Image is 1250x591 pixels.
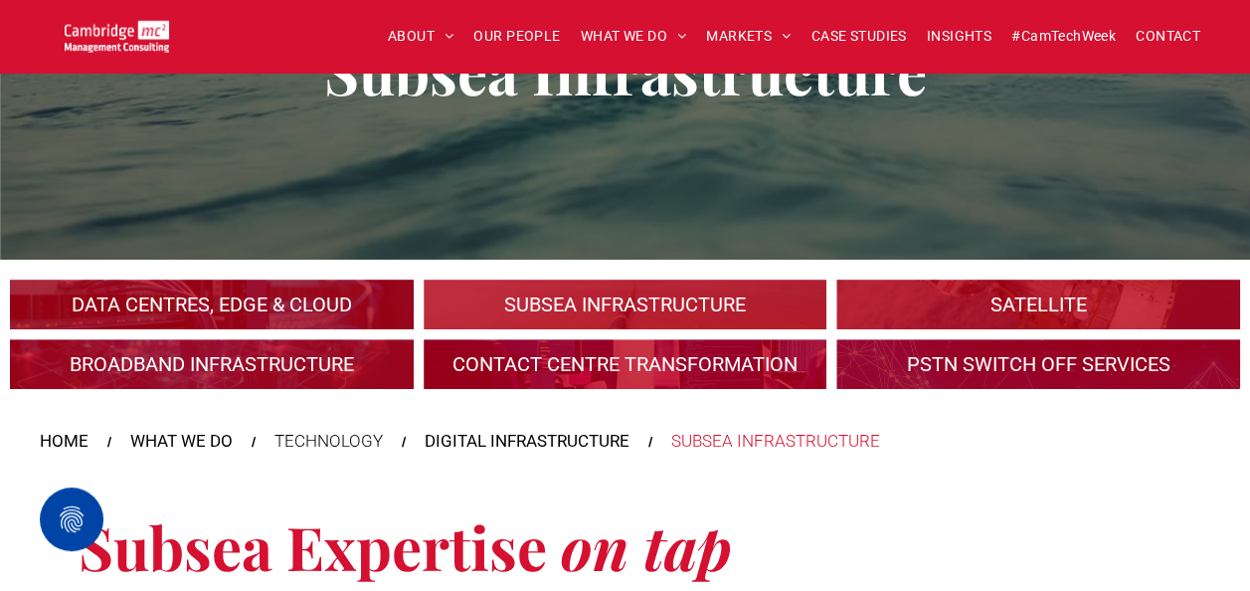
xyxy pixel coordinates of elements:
div: TECHNOLOGY [274,429,383,455]
a: MARKETS [696,21,801,52]
a: A crowd in silhouette at sunset, on a rise or lookout point [10,339,414,389]
a: WHAT WE DO [571,21,697,52]
nav: Breadcrumbs [40,429,1210,455]
a: ABOUT [378,21,464,52]
a: An industrial plant [10,280,414,329]
a: CONTACT [1126,21,1210,52]
a: Digital Infrastructure | Contact Centre Transformation & Customer Satisfaction [424,339,827,389]
a: Digital Infrastructure | Do You Have a PSTN Switch Off Migration Plan [836,339,1240,389]
span: Subsea Expertise [79,506,547,586]
a: CASE STUDIES [802,21,917,52]
img: Cambridge MC Logo, digital infrastructure [65,20,169,53]
div: SUBSEA INFRASTRUCTURE [671,429,880,455]
a: WHAT WE DO [130,429,233,455]
a: #CamTechWeek [1001,21,1126,52]
a: HOME [40,429,89,455]
a: INSIGHTS [917,21,1001,52]
a: A large mall with arched glass roof [836,280,1240,329]
a: DIGITAL INFRASTRUCTURE [425,429,629,455]
a: Digital Infrastructure | Subsea Infrastructure | Cambridge Management Consulting [424,280,827,329]
a: Your Business Transformed | Cambridge Management Consulting [65,23,169,44]
a: OUR PEOPLE [463,21,570,52]
span: on tap [561,506,732,586]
